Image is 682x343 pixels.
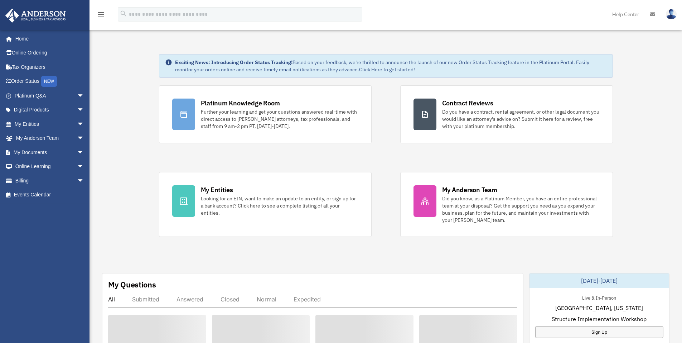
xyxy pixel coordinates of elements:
[257,296,276,303] div: Normal
[5,131,95,146] a: My Anderson Teamarrow_drop_down
[201,195,358,216] div: Looking for an EIN, want to make an update to an entity, or sign up for a bank account? Click her...
[201,185,233,194] div: My Entities
[201,108,358,130] div: Further your learning and get your questions answered real-time with direct access to [PERSON_NAM...
[5,46,95,60] a: Online Ordering
[77,89,91,103] span: arrow_drop_down
[3,9,68,23] img: Anderson Advisors Platinum Portal
[77,103,91,118] span: arrow_drop_down
[97,10,105,19] i: menu
[77,159,91,174] span: arrow_drop_down
[201,99,280,108] div: Platinum Knowledge Room
[5,89,95,103] a: Platinum Q&Aarrow_drop_down
[359,66,415,73] a: Click Here to get started!
[77,173,91,188] span: arrow_drop_down
[132,296,159,303] div: Submitted
[120,10,127,18] i: search
[5,32,91,46] a: Home
[77,145,91,160] span: arrow_drop_down
[5,173,95,188] a: Billingarrow_drop_down
[442,195,600,224] div: Did you know, as a Platinum Member, you have an entire professional team at your disposal? Get th...
[108,279,156,290] div: My Questions
[77,131,91,146] span: arrow_drop_down
[5,74,95,89] a: Order StatusNEW
[221,296,240,303] div: Closed
[176,296,203,303] div: Answered
[5,159,95,174] a: Online Learningarrow_drop_down
[5,60,95,74] a: Tax Organizers
[442,108,600,130] div: Do you have a contract, rental agreement, or other legal document you would like an attorney's ad...
[576,294,622,301] div: Live & In-Person
[5,145,95,159] a: My Documentsarrow_drop_down
[442,185,497,194] div: My Anderson Team
[535,326,663,338] a: Sign Up
[5,103,95,117] a: Digital Productsarrow_drop_down
[159,172,372,237] a: My Entities Looking for an EIN, want to make an update to an entity, or sign up for a bank accoun...
[442,99,493,108] div: Contract Reviews
[666,9,677,19] img: User Pic
[555,304,643,312] span: [GEOGRAPHIC_DATA], [US_STATE]
[108,296,115,303] div: All
[77,117,91,132] span: arrow_drop_down
[400,172,613,237] a: My Anderson Team Did you know, as a Platinum Member, you have an entire professional team at your...
[5,117,95,131] a: My Entitiesarrow_drop_down
[552,315,647,323] span: Structure Implementation Workshop
[97,13,105,19] a: menu
[175,59,607,73] div: Based on your feedback, we're thrilled to announce the launch of our new Order Status Tracking fe...
[400,85,613,143] a: Contract Reviews Do you have a contract, rental agreement, or other legal document you would like...
[529,273,669,288] div: [DATE]-[DATE]
[294,296,321,303] div: Expedited
[159,85,372,143] a: Platinum Knowledge Room Further your learning and get your questions answered real-time with dire...
[5,188,95,202] a: Events Calendar
[175,59,292,66] strong: Exciting News: Introducing Order Status Tracking!
[41,76,57,87] div: NEW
